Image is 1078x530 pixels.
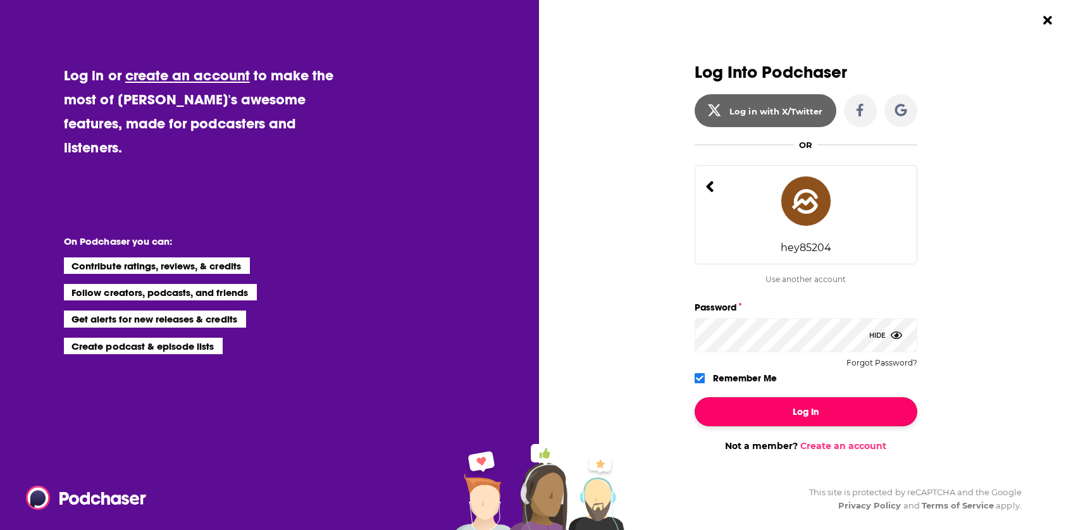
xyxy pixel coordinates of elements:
[781,242,831,254] div: hey85204
[800,440,886,452] a: Create an account
[695,440,917,452] div: Not a member?
[869,318,902,352] div: Hide
[1036,8,1060,32] button: Close Button
[799,486,1022,512] div: This site is protected by reCAPTCHA and the Google and apply.
[64,338,223,354] li: Create podcast & episode lists
[64,311,245,327] li: Get alerts for new releases & credits
[922,500,994,510] a: Terms of Service
[781,176,831,226] img: hey85204
[64,257,250,274] li: Contribute ratings, reviews, & credits
[695,299,917,316] label: Password
[26,486,137,510] a: Podchaser - Follow, Share and Rate Podcasts
[838,500,901,510] a: Privacy Policy
[695,274,917,284] div: Use another account
[713,370,777,386] label: Remember Me
[125,66,250,84] a: create an account
[695,94,836,127] button: Log in with X/Twitter
[799,140,812,150] div: OR
[695,397,917,426] button: Log In
[64,284,257,300] li: Follow creators, podcasts, and friends
[695,63,917,82] h3: Log Into Podchaser
[26,486,147,510] img: Podchaser - Follow, Share and Rate Podcasts
[846,359,917,367] button: Forgot Password?
[729,106,822,116] div: Log in with X/Twitter
[64,235,317,247] li: On Podchaser you can:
